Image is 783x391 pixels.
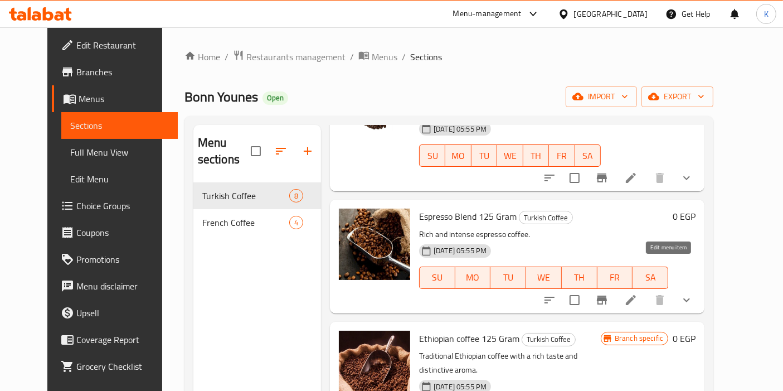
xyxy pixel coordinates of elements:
[70,119,169,132] span: Sections
[372,50,397,64] span: Menus
[70,172,169,186] span: Edit Menu
[52,32,178,59] a: Edit Restaurant
[490,267,526,289] button: TU
[76,279,169,293] span: Menu disclaimer
[289,189,303,202] div: items
[646,287,673,313] button: delete
[244,139,268,163] span: Select all sections
[580,148,596,164] span: SA
[289,216,303,229] div: items
[52,192,178,219] a: Choice Groups
[52,246,178,273] a: Promotions
[575,144,601,167] button: SA
[424,269,451,286] span: SU
[52,353,178,380] a: Grocery Checklist
[350,50,354,64] li: /
[419,208,517,225] span: Espresso Blend 125 Gram
[225,50,228,64] li: /
[233,50,346,64] a: Restaurants management
[553,148,570,164] span: FR
[76,360,169,373] span: Grocery Checklist
[52,219,178,246] a: Coupons
[624,171,638,185] a: Edit menu item
[589,165,615,191] button: Branch-specific-item
[495,269,522,286] span: TU
[453,7,522,21] div: Menu-management
[589,287,615,313] button: Branch-specific-item
[563,288,586,312] span: Select to update
[290,191,303,201] span: 8
[52,273,178,300] a: Menu disclaimer
[76,253,169,266] span: Promotions
[262,93,288,103] span: Open
[79,92,169,105] span: Menus
[673,331,696,346] h6: 0 EGP
[419,144,445,167] button: SU
[193,182,321,209] div: Turkish Coffee8
[410,50,442,64] span: Sections
[52,59,178,85] a: Branches
[673,165,700,191] button: show more
[602,269,629,286] span: FR
[419,228,668,242] p: Rich and intense espresso coffee.
[268,138,294,165] span: Sort sections
[460,269,487,286] span: MO
[76,226,169,239] span: Coupons
[566,86,637,107] button: import
[339,209,410,280] img: Espresso Blend 125 Gram
[455,267,491,289] button: MO
[76,38,169,52] span: Edit Restaurant
[52,300,178,326] a: Upsell
[419,330,519,347] span: Ethiopian coffee 125 Gram
[424,148,441,164] span: SU
[610,333,668,344] span: Branch specific
[476,148,493,164] span: TU
[519,211,572,224] span: Turkish Coffee
[597,267,633,289] button: FR
[522,333,575,346] span: Turkish Coffee
[673,287,700,313] button: show more
[429,245,491,256] span: [DATE] 05:55 PM
[646,165,673,191] button: delete
[61,166,178,192] a: Edit Menu
[76,65,169,79] span: Branches
[528,148,544,164] span: TH
[502,148,518,164] span: WE
[52,85,178,112] a: Menus
[246,50,346,64] span: Restaurants management
[637,269,664,286] span: SA
[294,138,321,165] button: Add section
[536,165,563,191] button: sort-choices
[764,8,769,20] span: K
[70,146,169,159] span: Full Menu View
[526,267,562,289] button: WE
[531,269,557,286] span: WE
[680,171,693,185] svg: Show Choices
[198,134,251,168] h2: Menu sections
[536,287,563,313] button: sort-choices
[76,199,169,213] span: Choice Groups
[202,216,289,229] span: French Coffee
[471,144,497,167] button: TU
[450,148,466,164] span: MO
[523,144,549,167] button: TH
[358,50,397,64] a: Menus
[290,218,303,228] span: 4
[574,8,648,20] div: [GEOGRAPHIC_DATA]
[262,91,288,105] div: Open
[680,293,693,307] svg: Show Choices
[566,269,593,286] span: TH
[445,144,471,167] button: MO
[575,90,628,104] span: import
[61,112,178,139] a: Sections
[184,50,714,64] nav: breadcrumb
[76,333,169,346] span: Coverage Report
[497,144,523,167] button: WE
[193,209,321,236] div: French Coffee4
[419,267,455,289] button: SU
[641,86,713,107] button: export
[193,178,321,240] nav: Menu sections
[522,333,576,346] div: Turkish Coffee
[429,124,491,134] span: [DATE] 05:55 PM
